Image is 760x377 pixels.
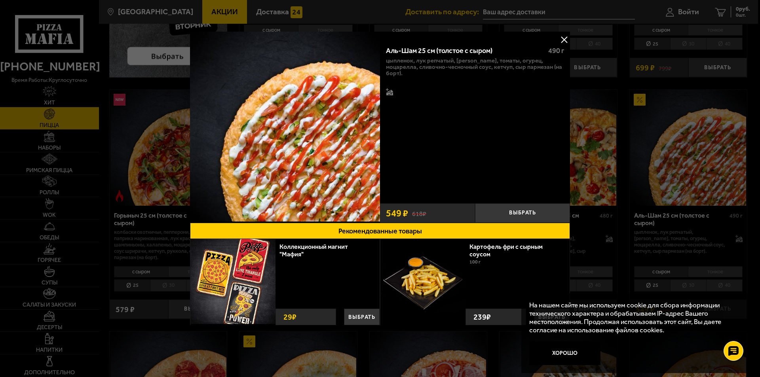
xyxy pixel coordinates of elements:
a: Картофель фри с сырным соусом [469,243,543,258]
p: цыпленок, лук репчатый, [PERSON_NAME], томаты, огурец, моцарелла, сливочно-чесночный соус, кетчуп... [386,57,564,76]
button: Выбрать [475,203,570,223]
span: 490 г [548,46,564,55]
button: Рекомендованные товары [190,223,570,239]
button: Выбрать [344,309,380,325]
a: Коллекционный магнит "Мафия" [279,243,348,258]
strong: 29 ₽ [281,309,298,325]
div: Аль-Шам 25 см (толстое с сыром) [386,47,541,55]
span: 100 г [469,259,481,265]
strong: 239 ₽ [471,309,493,325]
button: Хорошо [529,341,600,365]
a: Аль-Шам 25 см (толстое с сыром) [190,32,380,223]
span: 549 ₽ [386,208,408,218]
p: На нашем сайте мы используем cookie для сбора информации технического характера и обрабатываем IP... [529,301,737,334]
img: Аль-Шам 25 см (толстое с сыром) [190,32,380,222]
s: 618 ₽ [412,209,426,217]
